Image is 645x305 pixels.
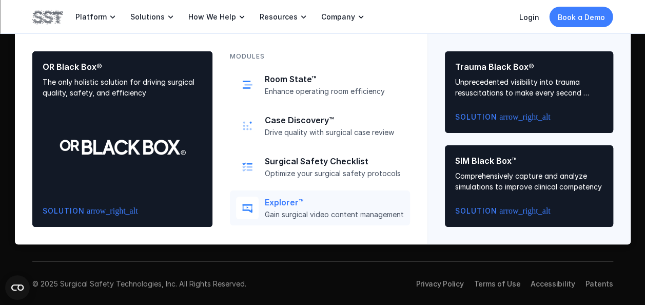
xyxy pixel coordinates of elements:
a: schedule iconRoom State™Enhance operating room efficiency [230,67,410,102]
a: Trauma Black Box®Unprecedented visibility into trauma resuscitations to make every second countSo... [445,51,613,133]
a: Privacy Policy [416,279,463,288]
a: Accessibility [531,279,575,288]
p: Comprehensively capture and analyze simulations to improve clinical competency [455,170,603,192]
a: Login [519,13,539,22]
p: Gain surgical video content management [265,210,404,219]
a: collection of dots iconCase Discovery™Drive quality with surgical case review [230,108,410,143]
a: checklist iconSurgical Safety ChecklistOptimize your surgical safety protocols [230,149,410,184]
p: Room State™ [265,74,404,85]
p: The only holistic solution for driving surgical quality, safety, and efficiency [43,77,202,98]
p: Company [321,12,355,22]
img: checklist icon [240,160,255,174]
p: Solution [455,205,497,217]
p: MODULES [230,51,265,61]
p: © 2025 Surgical Safety Technologies, Inc. All Rights Reserved. [32,278,246,289]
p: Explorer™ [265,197,404,208]
button: Open CMP widget [5,275,30,300]
p: Solution [43,205,85,217]
a: SIM Black Box™Comprehensively capture and analyze simulations to improve clinical competencySolut... [445,145,613,227]
img: schedule icon [240,78,255,92]
p: Platform [75,12,107,22]
p: Solutions [130,12,165,22]
img: video icon [240,201,255,215]
p: Surgical Safety Checklist [265,156,404,167]
p: Optimize your surgical safety protocols [265,169,404,178]
p: Unprecedented visibility into trauma resuscitations to make every second count [455,77,603,98]
img: SST logo [32,8,63,26]
p: Drive quality with surgical case review [265,128,404,137]
p: SIM Black Box™ [455,156,603,166]
span: arrow_right_alt [499,113,507,121]
p: Book a Demo [558,12,605,23]
p: Enhance operating room efficiency [265,87,404,96]
p: How We Help [188,12,236,22]
a: video iconExplorer™Gain surgical video content management [230,190,410,225]
a: Book a Demo [550,7,613,27]
p: Solution [455,111,497,123]
span: arrow_right_alt [87,207,95,215]
p: Trauma Black Box® [455,62,603,72]
p: OR Black Box® [43,62,202,72]
p: Resources [260,12,298,22]
span: arrow_right_alt [499,207,507,215]
a: Terms of Use [474,279,520,288]
a: OR Black Box®The only holistic solution for driving surgical quality, safety, and efficiencySolut... [32,51,212,227]
p: Case Discovery™ [265,115,404,126]
img: collection of dots icon [240,119,255,133]
a: Patents [585,279,613,288]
